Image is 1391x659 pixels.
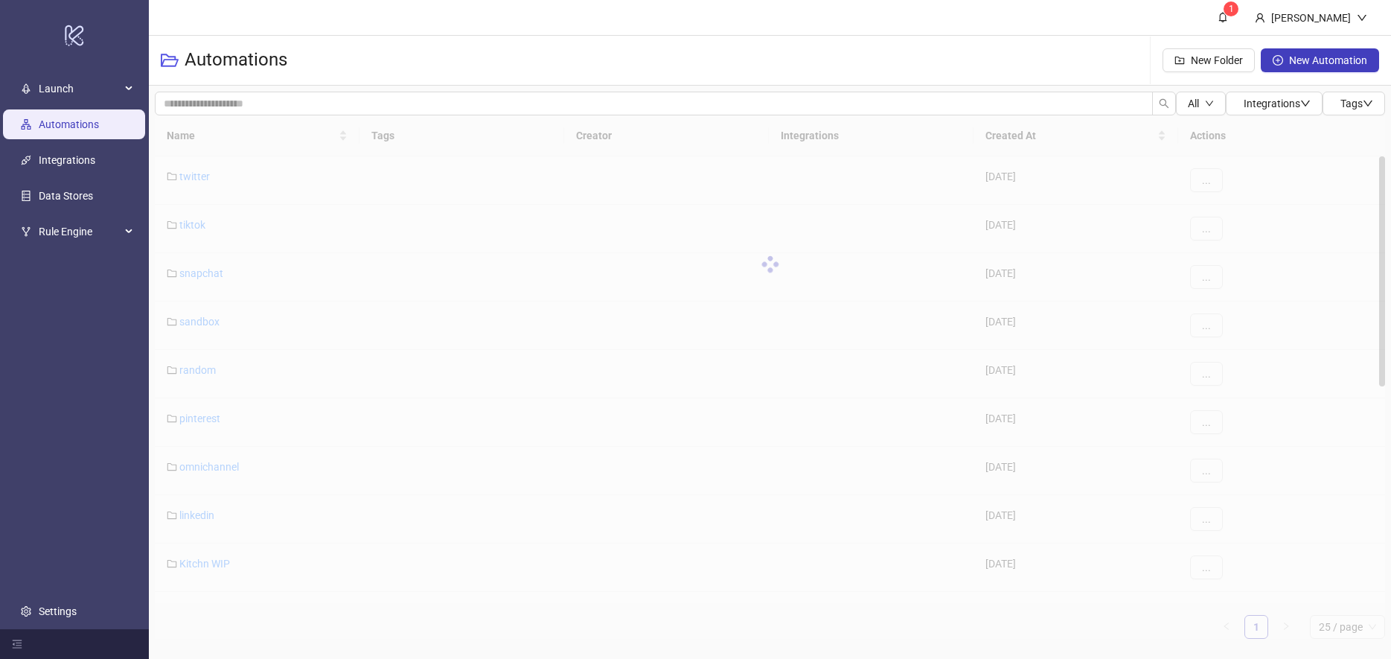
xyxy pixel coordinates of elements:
[1289,54,1367,66] span: New Automation
[1340,98,1373,109] span: Tags
[1188,98,1199,109] span: All
[21,226,31,237] span: fork
[1205,99,1214,108] span: down
[1226,92,1323,115] button: Integrationsdown
[1261,48,1379,72] button: New Automation
[39,605,77,617] a: Settings
[39,217,121,246] span: Rule Engine
[161,51,179,69] span: folder-open
[1273,55,1283,66] span: plus-circle
[1159,98,1169,109] span: search
[1191,54,1243,66] span: New Folder
[39,118,99,130] a: Automations
[1176,92,1226,115] button: Alldown
[12,639,22,649] span: menu-fold
[21,83,31,94] span: rocket
[1357,13,1367,23] span: down
[1265,10,1357,26] div: [PERSON_NAME]
[1174,55,1185,66] span: folder-add
[1218,12,1228,22] span: bell
[1244,98,1311,109] span: Integrations
[39,190,93,202] a: Data Stores
[1229,4,1234,14] span: 1
[1255,13,1265,23] span: user
[1224,1,1238,16] sup: 1
[1363,98,1373,109] span: down
[39,74,121,104] span: Launch
[1163,48,1255,72] button: New Folder
[185,48,287,72] h3: Automations
[39,154,95,166] a: Integrations
[1300,98,1311,109] span: down
[1323,92,1385,115] button: Tagsdown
